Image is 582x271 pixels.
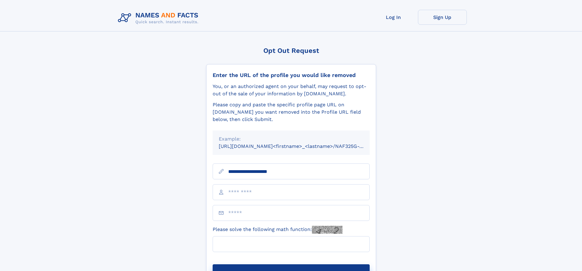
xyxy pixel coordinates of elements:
img: Logo Names and Facts [115,10,203,26]
div: You, or an authorized agent on your behalf, may request to opt-out of the sale of your informatio... [213,83,370,97]
div: Enter the URL of the profile you would like removed [213,72,370,79]
a: Log In [369,10,418,25]
a: Sign Up [418,10,467,25]
div: Please copy and paste the specific profile page URL on [DOMAIN_NAME] you want removed into the Pr... [213,101,370,123]
div: Example: [219,135,364,143]
label: Please solve the following math function: [213,226,342,234]
small: [URL][DOMAIN_NAME]<firstname>_<lastname>/NAF325G-xxxxxxxx [219,143,381,149]
div: Opt Out Request [206,47,376,54]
